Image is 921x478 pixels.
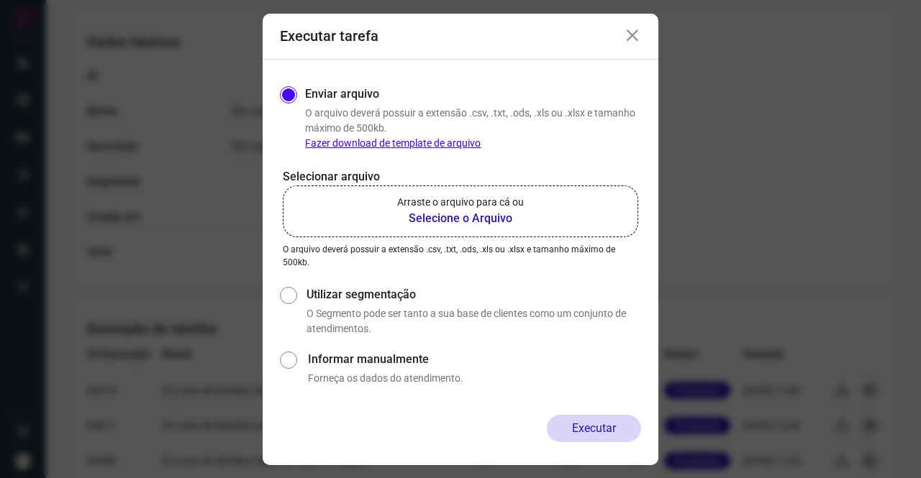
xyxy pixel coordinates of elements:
[305,137,481,149] a: Fazer download de template de arquivo
[308,371,641,386] p: Forneça os dados do atendimento.
[307,286,641,303] label: Utilizar segmentação
[283,168,638,185] p: Selecionar arquivo
[305,86,379,103] label: Enviar arquivo
[280,27,378,45] h3: Executar tarefa
[308,351,641,368] label: Informar manualmente
[547,415,641,442] button: Executar
[305,106,641,151] p: O arquivo deverá possuir a extensão .csv, .txt, .ods, .xls ou .xlsx e tamanho máximo de 500kb.
[397,195,524,210] p: Arraste o arquivo para cá ou
[283,243,638,269] p: O arquivo deverá possuir a extensão .csv, .txt, .ods, .xls ou .xlsx e tamanho máximo de 500kb.
[307,306,641,336] p: O Segmento pode ser tanto a sua base de clientes como um conjunto de atendimentos.
[397,210,524,227] b: Selecione o Arquivo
